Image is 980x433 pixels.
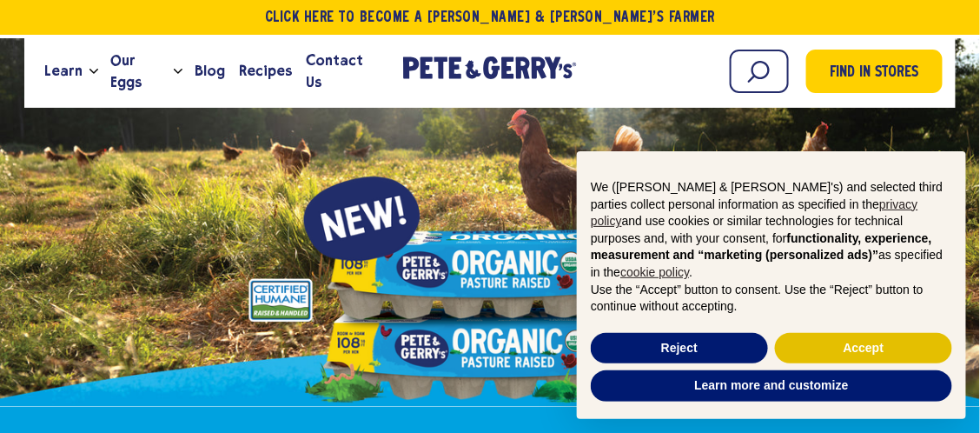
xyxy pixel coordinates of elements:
span: Find in Stores [830,62,918,85]
a: Our Eggs [103,48,174,95]
a: Find in Stores [806,50,943,93]
span: Our Eggs [110,50,167,93]
input: Search [730,50,789,93]
a: Blog [188,48,232,95]
span: Contact Us [306,50,379,93]
p: We ([PERSON_NAME] & [PERSON_NAME]'s) and selected third parties collect personal information as s... [591,179,952,282]
button: Accept [775,333,952,364]
span: Blog [195,60,225,82]
span: Recipes [239,60,292,82]
p: Use the “Accept” button to consent. Use the “Reject” button to continue without accepting. [591,282,952,316]
a: Contact Us [299,48,386,95]
a: cookie policy [620,265,689,279]
div: Notice [563,137,980,433]
a: Learn [37,48,89,95]
button: Open the dropdown menu for Our Eggs [174,69,182,75]
span: Learn [44,60,83,82]
button: Learn more and customize [591,370,952,402]
a: Recipes [232,48,299,95]
button: Open the dropdown menu for Learn [89,69,98,75]
button: Reject [591,333,768,364]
